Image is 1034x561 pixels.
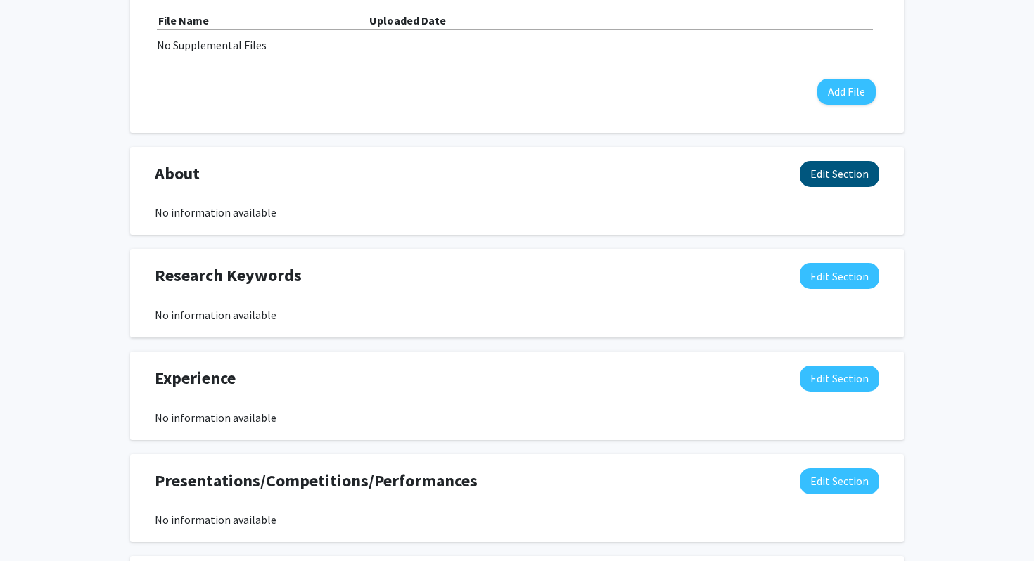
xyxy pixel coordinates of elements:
[369,13,446,27] b: Uploaded Date
[155,366,236,391] span: Experience
[817,79,876,105] button: Add File
[155,409,879,426] div: No information available
[11,498,60,550] iframe: Chat
[800,161,879,187] button: Edit About
[158,13,209,27] b: File Name
[155,263,302,288] span: Research Keywords
[155,161,200,186] span: About
[800,263,879,289] button: Edit Research Keywords
[155,204,879,221] div: No information available
[800,366,879,392] button: Edit Experience
[155,468,478,494] span: Presentations/Competitions/Performances
[800,468,879,494] button: Edit Presentations/Competitions/Performances
[155,307,879,323] div: No information available
[157,37,877,53] div: No Supplemental Files
[155,511,879,528] div: No information available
